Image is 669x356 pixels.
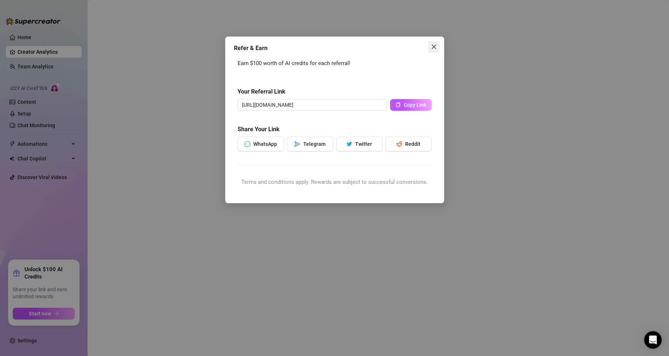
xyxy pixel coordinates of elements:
div: Open Intercom Messenger [644,331,662,349]
div: Earn $100 worth of AI credits for each referral! [238,59,432,68]
button: redditReddit [385,137,432,151]
span: Close [428,44,440,50]
h5: Your Referral Link [238,87,432,96]
button: Copy Link [390,99,432,111]
span: close [431,44,437,50]
button: twitterTwitter [336,137,382,151]
span: Copy Link [404,102,426,108]
span: WhatsApp [253,141,277,147]
span: Twitter [355,141,372,147]
span: reddit [396,141,402,147]
button: sendTelegram [287,137,333,151]
span: twitter [346,141,352,147]
span: message [245,141,250,147]
div: Refer & Earn [234,44,435,53]
span: Reddit [405,141,420,147]
span: send [295,141,300,147]
h5: Share Your Link [238,125,432,134]
span: Telegram [303,141,326,147]
div: Terms and conditions apply. Rewards are subject to successful conversions. [238,178,432,187]
span: copy [396,102,401,107]
button: Close [428,41,440,53]
button: messageWhatsApp [238,137,284,151]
